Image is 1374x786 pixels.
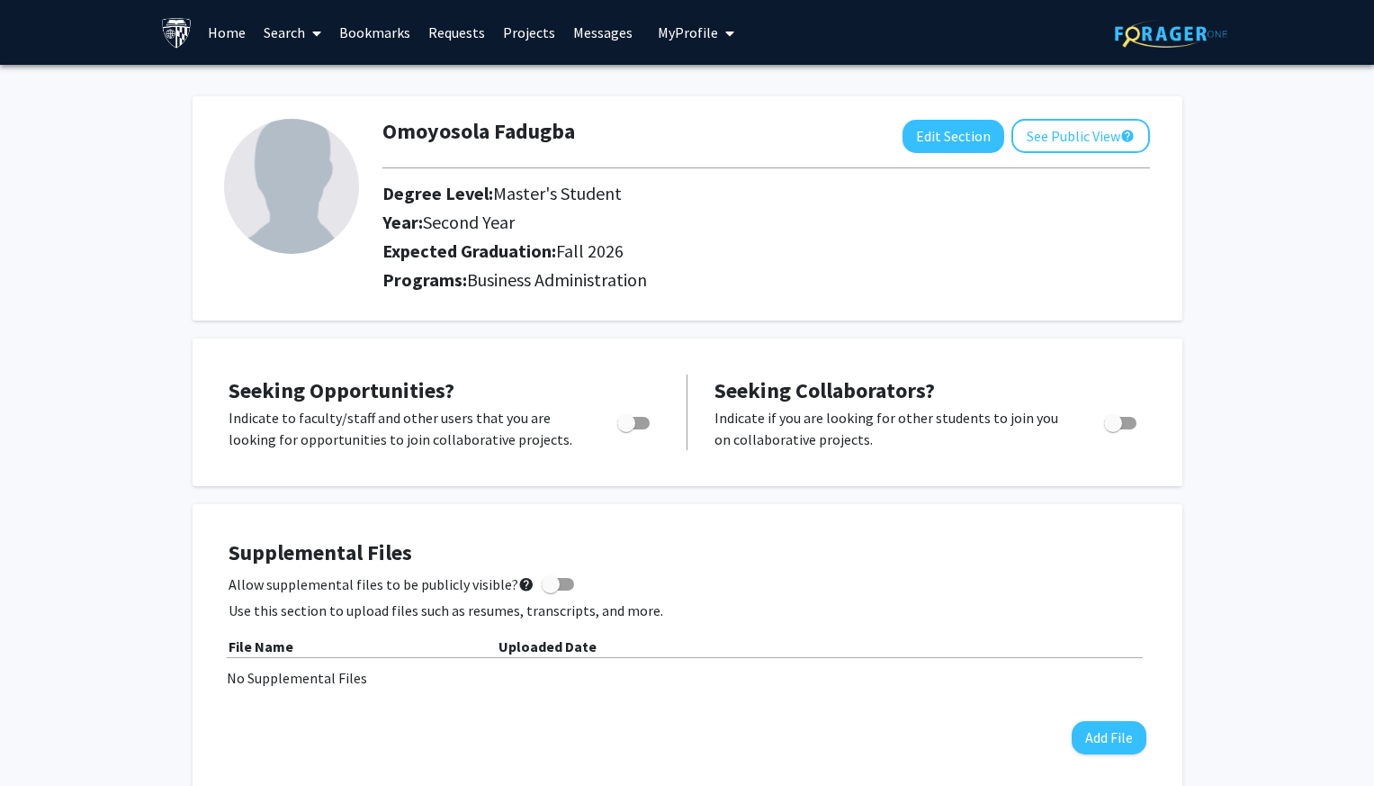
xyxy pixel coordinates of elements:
[493,182,622,204] span: Master's Student
[714,376,935,404] span: Seeking Collaborators?
[419,1,494,64] a: Requests
[1011,119,1150,153] button: See Public View
[199,1,255,64] a: Home
[229,407,583,450] p: Indicate to faculty/staff and other users that you are looking for opportunities to join collabor...
[330,1,419,64] a: Bookmarks
[229,637,293,655] b: File Name
[518,574,534,595] mat-icon: help
[1072,721,1146,754] button: Add File
[903,120,1004,153] button: Edit Section
[714,407,1070,450] p: Indicate if you are looking for other students to join you on collaborative projects.
[1097,407,1146,434] div: Toggle
[382,212,1049,233] h2: Year:
[498,637,597,655] b: Uploaded Date
[610,407,660,434] div: Toggle
[382,183,1049,204] h2: Degree Level:
[658,23,718,41] span: My Profile
[13,705,76,772] iframe: Chat
[467,268,647,291] span: Business Administration
[423,211,515,233] span: Second Year
[564,1,642,64] a: Messages
[161,17,193,49] img: Johns Hopkins University Logo
[229,600,1146,621] p: Use this section to upload files such as resumes, transcripts, and more.
[229,574,534,595] span: Allow supplemental files to be publicly visible?
[229,540,1146,566] h4: Supplemental Files
[556,239,624,262] span: Fall 2026
[382,240,1049,262] h2: Expected Graduation:
[1115,20,1227,48] img: ForagerOne Logo
[1120,125,1135,147] mat-icon: help
[255,1,330,64] a: Search
[382,119,575,145] h1: Omoyosola Fadugba
[229,376,454,404] span: Seeking Opportunities?
[224,119,359,254] img: Profile Picture
[227,667,1148,689] div: No Supplemental Files
[382,269,1150,291] h2: Programs:
[494,1,564,64] a: Projects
